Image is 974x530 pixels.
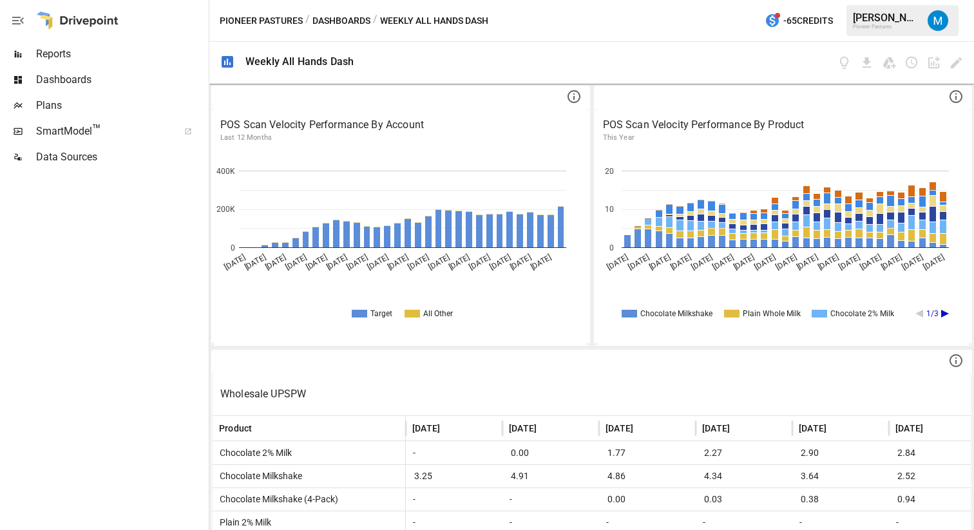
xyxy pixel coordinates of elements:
p: POS Scan Velocity Performance By Product [603,117,964,133]
text: [DATE] [427,252,451,272]
button: Download dashboard [859,55,874,70]
text: [DATE] [345,252,369,272]
div: Weekly All Hands Dash [245,55,354,68]
span: - [601,517,609,527]
span: 0.38 [799,488,821,511]
text: [DATE] [605,252,629,272]
text: [DATE] [406,252,430,272]
span: 4.86 [606,465,627,487]
span: 0.00 [606,488,627,511]
text: [DATE] [304,252,328,272]
text: [DATE] [366,252,390,272]
span: 1.77 [606,442,627,464]
span: - [408,517,415,527]
text: 200K [216,205,235,214]
span: [DATE] [702,422,730,435]
text: 0 [231,243,235,252]
text: [DATE] [386,252,410,272]
span: -65 Credits [783,13,833,29]
text: [DATE] [711,252,734,272]
text: [DATE] [921,252,945,272]
button: Matt Fiedler [920,3,956,39]
button: Sort [441,419,459,437]
span: [DATE] [606,422,633,435]
text: [DATE] [626,252,650,272]
p: Last 12 Months [220,133,581,143]
div: [PERSON_NAME] [853,12,920,24]
text: [DATE] [508,252,532,272]
text: [DATE] [795,252,819,272]
span: - [408,494,415,504]
button: Sort [731,419,749,437]
button: Add widget [926,55,941,70]
img: Matt Fiedler [928,10,948,31]
text: 400K [216,167,235,176]
text: [DATE] [647,252,671,272]
span: - [698,517,705,527]
text: [DATE] [774,252,797,272]
button: Schedule dashboard [904,55,919,70]
text: [DATE] [223,252,247,272]
button: Sort [828,419,846,437]
span: Plain 2% Milk [215,517,271,527]
text: 0 [609,243,614,252]
text: 1/3 [926,309,938,318]
span: - [794,517,802,527]
span: Data Sources [36,149,206,165]
button: Sort [635,419,653,437]
text: 20 [605,167,614,176]
span: 2.27 [702,442,724,464]
span: 0.03 [702,488,724,511]
span: [DATE] [895,422,923,435]
span: - [504,517,512,527]
span: [DATE] [509,422,537,435]
span: 4.91 [509,465,531,487]
text: All Other [423,309,453,318]
div: Pioneer Pastures [853,24,920,30]
svg: A chart. [213,151,589,345]
text: [DATE] [858,252,882,272]
text: Chocolate Milkshake [640,309,712,318]
span: Dashboards [36,72,206,88]
span: 2.52 [895,465,917,487]
text: [DATE] [243,252,267,272]
text: [DATE] [529,252,553,272]
button: Sort [253,419,271,437]
div: / [305,13,310,29]
text: Chocolate 2% Milk [830,309,895,318]
text: 10 [605,205,614,214]
span: [DATE] [799,422,826,435]
button: Pioneer Pastures [220,13,303,29]
text: [DATE] [468,252,492,272]
span: Product [219,422,252,435]
span: Reports [36,46,206,62]
button: Save as Google Doc [882,55,897,70]
text: [DATE] [284,252,308,272]
text: [DATE] [669,252,692,272]
p: Wholesale UPSPW [220,386,963,402]
text: [DATE] [879,252,903,272]
span: 2.84 [895,442,917,464]
text: [DATE] [816,252,840,272]
span: SmartModel [36,124,170,139]
span: - [504,494,512,504]
span: 3.64 [799,465,821,487]
text: [DATE] [689,252,713,272]
text: [DATE] [447,252,471,272]
span: Plans [36,98,206,113]
button: -65Credits [759,9,838,33]
span: 0.00 [509,442,531,464]
span: [DATE] [412,422,440,435]
text: [DATE] [900,252,924,272]
svg: A chart. [595,151,971,345]
div: / [373,13,377,29]
p: This Year [603,133,964,143]
text: Target [370,309,392,318]
text: [DATE] [488,252,512,272]
span: Chocolate Milkshake [215,471,302,481]
button: Dashboards [312,13,370,29]
span: ™ [92,122,101,138]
